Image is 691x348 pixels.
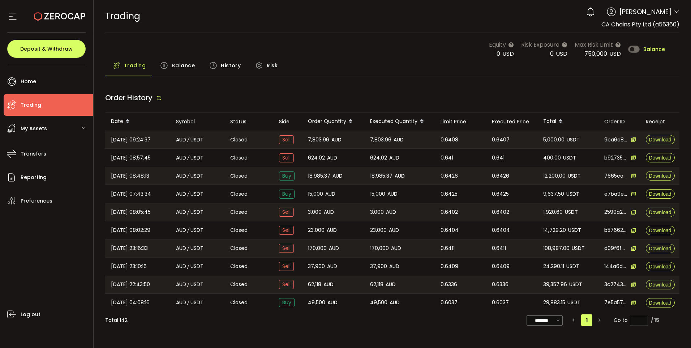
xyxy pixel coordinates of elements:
span: Sell [279,153,294,162]
div: Total [537,115,598,128]
span: Closed [230,154,248,162]
span: b5766201-d92d-4d89-b14b-a914763fe8c4 [604,226,627,234]
span: AUD [389,154,399,162]
span: Log out [21,309,40,320]
span: AUD [325,190,335,198]
span: 7665ca89-7554-493f-af95-32222863dfaa [604,172,627,180]
span: Closed [230,208,248,216]
span: 3,000 [308,208,322,216]
span: 37,900 [308,262,325,271]
span: USDT [568,172,581,180]
span: Download [649,210,671,215]
span: Sell [279,244,294,253]
span: 0.6409 [441,262,458,271]
span: My Assets [21,123,47,134]
span: Trading [21,100,41,110]
span: AUD [386,208,396,216]
span: 18,985.37 [370,172,392,180]
span: [DATE] 04:08:16 [111,298,150,307]
span: 9ba6e898-b757-436a-9a75-0c757ee03a1f [604,136,627,144]
span: 0.6425 [492,190,509,198]
span: [DATE] 07:43:34 [111,190,151,198]
span: 0.6411 [441,244,455,252]
span: Closed [230,263,248,270]
button: Download [646,280,675,289]
span: Trading [105,10,140,22]
em: / [187,136,189,144]
span: Closed [230,245,248,252]
span: Download [649,264,671,269]
span: Download [649,173,671,178]
span: 0.6404 [441,226,459,234]
span: 0 [497,50,500,58]
span: AUD [395,172,405,180]
button: Download [646,298,675,307]
span: 1,920.60 [543,208,563,216]
span: 3,000 [370,208,384,216]
span: AUD [323,280,334,289]
span: AUD [176,190,186,198]
span: 62,118 [370,280,383,289]
span: Preferences [21,196,52,206]
li: 1 [581,314,592,326]
span: e7ba9ec1-e47a-4a7e-b5f7-1174bd070550 [604,190,627,198]
span: 39,357.96 [543,280,567,289]
span: USDT [190,226,203,234]
span: 400.00 [543,154,561,162]
span: USDT [568,226,581,234]
span: [DATE] 08:02:29 [111,226,150,234]
span: AUD [390,298,400,307]
span: USDT [190,298,203,307]
span: 170,000 [370,244,389,252]
span: d09f6fb3-8af7-4064-b7c5-8d9f3d3ecfc8 [604,245,627,252]
span: 7,803.96 [308,136,329,144]
span: 15,000 [308,190,323,198]
span: USDT [566,190,579,198]
span: USDT [567,298,580,307]
span: AUD [389,226,399,234]
span: Sell [279,135,294,144]
span: 7e5a57ea-2eeb-4fe1-95a1-63164c76f1e0 [604,299,627,306]
span: [DATE] 23:10:16 [111,262,147,271]
span: USDT [190,172,203,180]
span: Risk [267,58,278,73]
span: 624.02 [370,154,387,162]
span: Buy [279,171,295,181]
span: b9273550-9ec8-42ab-b440-debceb6bf362 [604,154,627,162]
span: AUD [176,154,186,162]
div: Side [273,118,302,126]
span: Buy [279,298,295,307]
em: / [187,262,189,271]
div: Limit Price [435,118,486,126]
span: AUD [327,226,337,234]
span: USDT [190,190,203,198]
span: Go to [614,315,648,325]
span: Closed [230,172,248,180]
span: Deposit & Withdraw [20,46,73,51]
span: USDT [567,136,580,144]
span: Closed [230,190,248,198]
span: Download [649,246,671,251]
span: 23,000 [308,226,325,234]
span: 0.6404 [492,226,510,234]
span: 0.6402 [492,208,509,216]
span: Closed [230,299,248,306]
em: / [187,190,189,198]
span: 624.02 [308,154,325,162]
span: 2599a2f9-d739-4166-9349-f3a110e7aa98 [604,208,627,216]
button: Download [646,171,675,181]
span: AUD [176,172,186,180]
span: Closed [230,136,248,144]
span: Download [649,191,671,196]
span: USDT [190,244,203,252]
button: Deposit & Withdraw [7,40,86,58]
span: 62,118 [308,280,321,289]
span: AUD [394,136,404,144]
span: Closed [230,281,248,288]
span: USDT [572,244,585,252]
div: Order Quantity [302,115,364,128]
span: Sell [279,208,294,217]
span: AUD [176,136,186,144]
span: [DATE] 09:24:37 [111,136,151,144]
div: Date [105,115,170,128]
